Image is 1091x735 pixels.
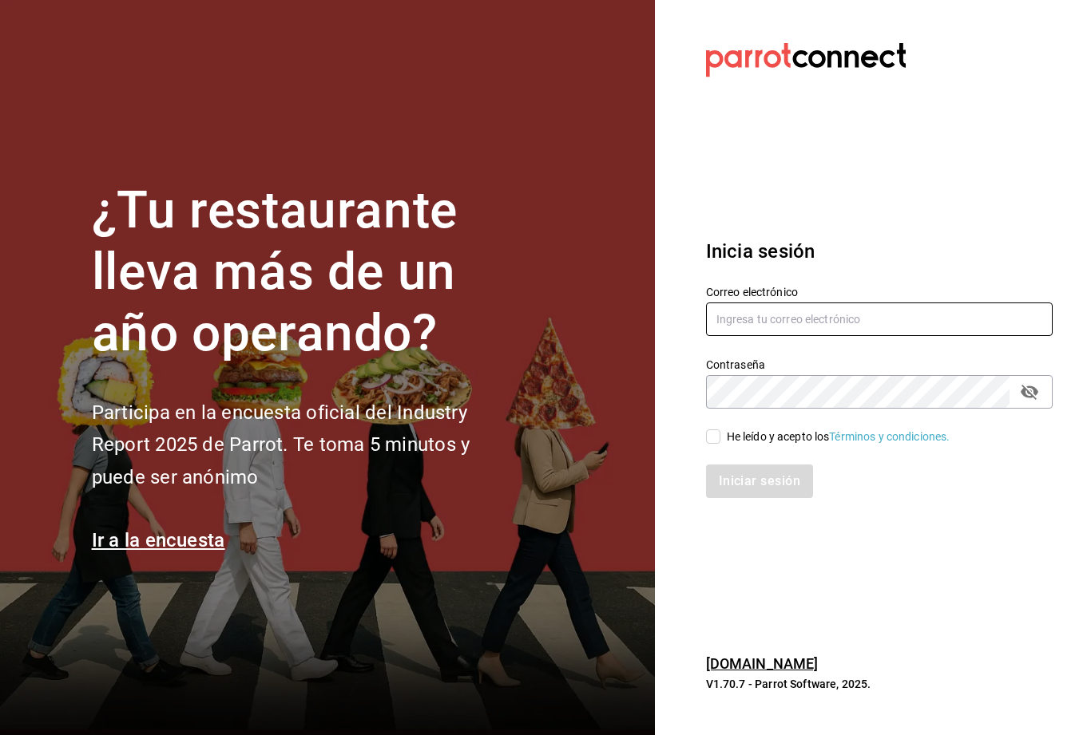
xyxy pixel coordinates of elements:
label: Correo electrónico [706,286,1053,298]
button: passwordField [1016,378,1043,405]
h3: Inicia sesión [706,237,1053,266]
div: He leído y acepto los [727,429,950,445]
a: Términos y condiciones. [829,430,950,443]
a: Ir a la encuesta [92,529,225,551]
h1: ¿Tu restaurante lleva más de un año operando? [92,180,523,364]
p: V1.70.7 - Parrot Software, 2025. [706,676,1053,692]
h2: Participa en la encuesta oficial del Industry Report 2025 de Parrot. Te toma 5 minutos y puede se... [92,397,523,494]
label: Contraseña [706,359,1053,370]
a: [DOMAIN_NAME] [706,655,819,672]
input: Ingresa tu correo electrónico [706,302,1053,336]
